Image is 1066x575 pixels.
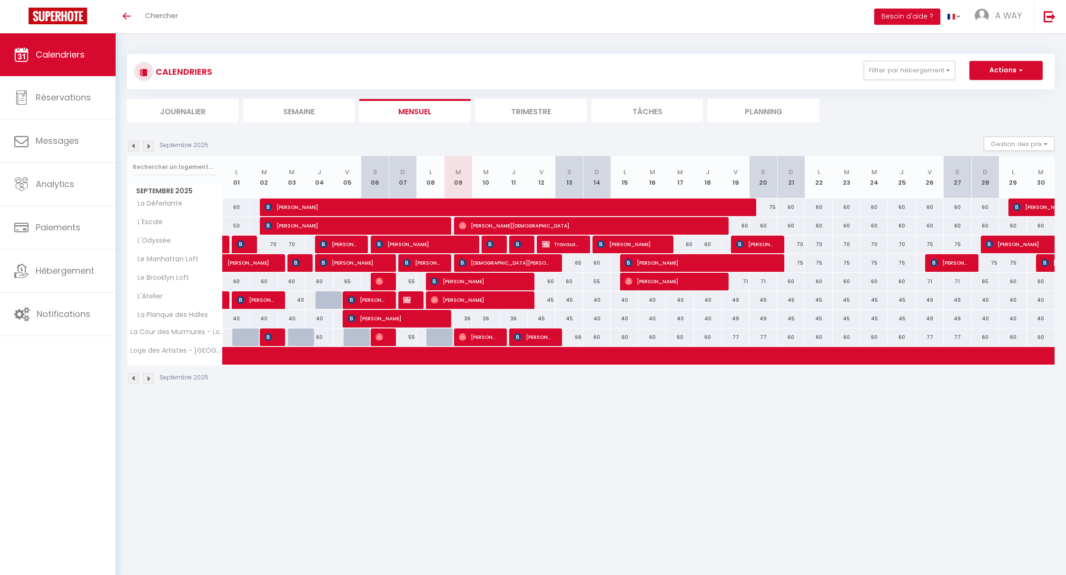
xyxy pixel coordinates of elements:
div: 40 [999,291,1027,309]
div: 36 [444,310,472,327]
div: 60 [722,217,750,235]
abbr: V [928,168,932,177]
abbr: S [955,168,959,177]
abbr: V [733,168,738,177]
button: Gestion des prix [984,137,1055,151]
span: [PERSON_NAME] [348,309,440,327]
abbr: D [400,168,405,177]
div: 60 [888,273,916,290]
div: 40 [278,310,306,327]
div: 45 [888,291,916,309]
div: 71 [750,273,777,290]
div: 40 [250,310,278,327]
div: 45 [833,291,860,309]
span: [PERSON_NAME] [292,254,301,272]
th: 12 [528,156,555,198]
div: 77 [722,328,750,346]
p: Septembre 2025 [159,373,208,382]
div: 70 [805,236,832,253]
span: [PERSON_NAME] [930,254,967,272]
div: 77 [750,328,777,346]
input: Rechercher un logement... [133,159,217,176]
div: 60 [694,236,721,253]
th: 29 [999,156,1027,198]
th: 14 [583,156,611,198]
abbr: M [677,168,683,177]
a: [PERSON_NAME] [223,254,250,272]
div: 70 [250,236,278,253]
th: 09 [444,156,472,198]
abbr: J [900,168,904,177]
span: Loge des Artistes - [GEOGRAPHIC_DATA] [129,347,224,354]
abbr: V [345,168,349,177]
div: 49 [916,291,944,309]
div: 65 [555,254,583,272]
span: Le Brooklyn Loft [129,273,191,283]
button: Filtrer par hébergement [864,61,955,80]
div: 49 [944,291,971,309]
th: 06 [361,156,389,198]
div: 60 [250,273,278,290]
span: La Cour des Murmures - Logis central d'exception - [129,328,224,336]
th: 16 [639,156,666,198]
div: 70 [888,236,916,253]
div: 60 [278,273,306,290]
div: 60 [888,198,916,216]
div: 65 [971,273,999,290]
div: 45 [528,291,555,309]
th: 30 [1027,156,1055,198]
div: 60 [306,273,333,290]
span: La Déferlante [129,198,185,209]
span: [PERSON_NAME] [237,235,246,253]
a: [PERSON_NAME] [223,236,227,254]
div: 60 [944,198,971,216]
span: [PERSON_NAME] [265,217,439,235]
div: 60 [666,328,694,346]
abbr: L [818,168,820,177]
div: 60 [1027,328,1055,346]
div: 45 [833,310,860,327]
div: 60 [666,236,694,253]
div: 60 [805,198,832,216]
div: 60 [805,273,832,290]
div: 49 [750,310,777,327]
span: L'Atelier [129,291,165,302]
div: 60 [833,273,860,290]
th: 18 [694,156,721,198]
abbr: M [844,168,849,177]
div: 60 [694,328,721,346]
div: 50 [223,217,250,235]
div: 70 [777,236,805,253]
span: Travaux PLAN TRAVAIL MAXIME [542,235,579,253]
span: Messages [36,135,79,147]
abbr: M [871,168,877,177]
div: 60 [833,328,860,346]
th: 26 [916,156,944,198]
li: Trimestre [475,99,587,122]
div: 40 [583,310,611,327]
span: Réservations [36,91,91,103]
span: Septembre 2025 [128,184,222,198]
span: [PERSON_NAME] [237,291,274,309]
th: 10 [472,156,500,198]
abbr: L [1012,168,1015,177]
abbr: J [706,168,710,177]
div: 60 [916,217,944,235]
abbr: L [429,168,432,177]
div: 36 [472,310,500,327]
abbr: S [761,168,765,177]
div: 60 [777,217,805,235]
div: 40 [223,310,250,327]
div: 60 [528,273,555,290]
div: 60 [805,328,832,346]
abbr: V [539,168,543,177]
span: A WAY [995,10,1022,21]
span: [PERSON_NAME] [320,254,384,272]
span: L'Odyssée [129,236,173,246]
div: 55 [389,328,416,346]
img: ... [975,9,989,23]
div: 70 [860,236,888,253]
div: 40 [666,291,694,309]
div: 60 [888,217,916,235]
span: [PERSON_NAME][DEMOGRAPHIC_DATA] [459,217,716,235]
